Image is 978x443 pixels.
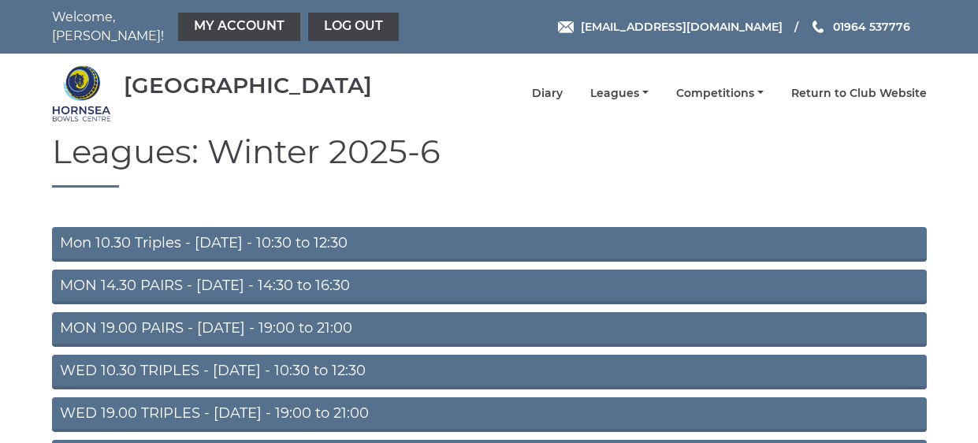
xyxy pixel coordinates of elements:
[791,86,927,101] a: Return to Club Website
[532,86,563,101] a: Diary
[813,20,824,33] img: Phone us
[52,227,927,262] a: Mon 10.30 Triples - [DATE] - 10:30 to 12:30
[810,18,910,35] a: Phone us 01964 537776
[581,20,783,34] span: [EMAIL_ADDRESS][DOMAIN_NAME]
[558,21,574,33] img: Email
[52,8,403,46] nav: Welcome, [PERSON_NAME]!
[52,64,111,123] img: Hornsea Bowls Centre
[52,397,927,432] a: WED 19.00 TRIPLES - [DATE] - 19:00 to 21:00
[52,270,927,304] a: MON 14.30 PAIRS - [DATE] - 14:30 to 16:30
[676,86,764,101] a: Competitions
[308,13,399,41] a: Log out
[52,312,927,347] a: MON 19.00 PAIRS - [DATE] - 19:00 to 21:00
[124,73,372,98] div: [GEOGRAPHIC_DATA]
[52,133,927,188] h1: Leagues: Winter 2025-6
[590,86,649,101] a: Leagues
[833,20,910,34] span: 01964 537776
[52,355,927,389] a: WED 10.30 TRIPLES - [DATE] - 10:30 to 12:30
[178,13,300,41] a: My Account
[558,18,783,35] a: Email [EMAIL_ADDRESS][DOMAIN_NAME]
